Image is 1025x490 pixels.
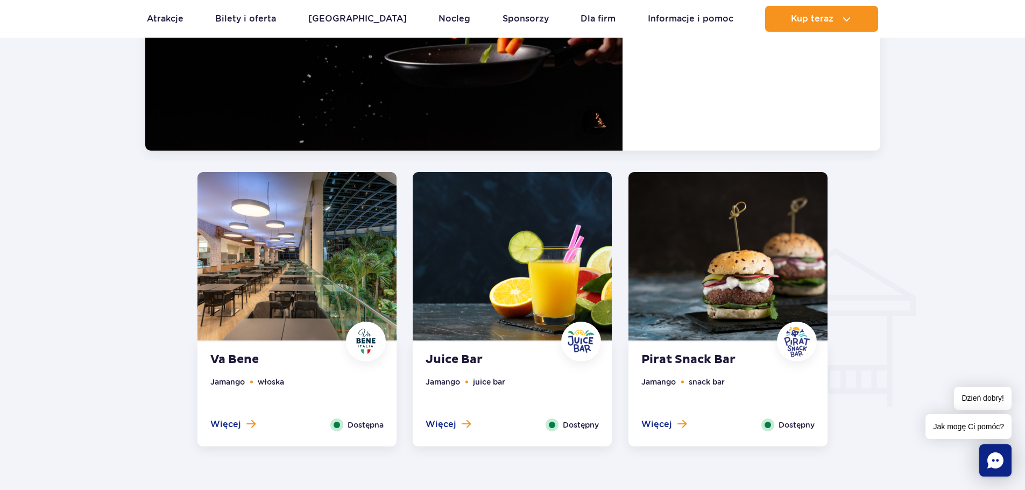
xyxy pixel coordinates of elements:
a: Nocleg [439,6,470,32]
li: włoska [258,376,284,388]
li: juice bar [473,376,505,388]
img: Juice Bar [413,172,612,340]
li: Jamango [426,376,460,388]
a: Sponsorzy [503,6,549,32]
strong: Va Bene [210,352,341,367]
img: Juice Bar [565,325,597,358]
button: Kup teraz [765,6,878,32]
span: Dostępny [563,419,599,431]
span: Więcej [210,418,241,430]
span: Jak mogę Ci pomóc? [925,414,1012,439]
a: Dla firm [581,6,616,32]
span: Więcej [641,418,672,430]
span: Dostępny [779,419,815,431]
span: Kup teraz [791,14,833,24]
a: Informacje i pomoc [648,6,733,32]
button: Więcej [426,418,471,430]
button: Więcej [641,418,687,430]
img: Va Bene [197,172,397,340]
a: Bilety i oferta [215,6,276,32]
img: Pirat Snack Bar [628,172,828,340]
strong: Juice Bar [426,352,556,367]
button: Więcej [210,418,256,430]
strong: Pirat Snack Bar [641,352,772,367]
li: Jamango [210,376,245,388]
a: [GEOGRAPHIC_DATA] [308,6,407,32]
img: Pirat Snack Bar [781,325,813,358]
li: Jamango [641,376,676,388]
li: snack bar [689,376,725,388]
span: Dzień dobry! [954,387,1012,410]
div: Chat [979,444,1012,477]
a: Atrakcje [147,6,183,32]
span: Dostępna [348,419,384,431]
img: Va Bene [350,325,382,358]
span: Więcej [426,418,456,430]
